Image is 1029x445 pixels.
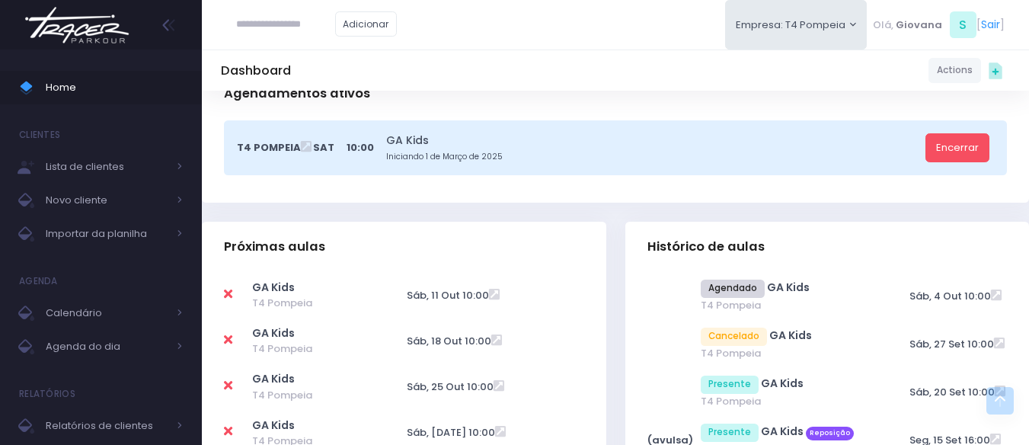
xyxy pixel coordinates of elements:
span: Sáb, 25 Out 10:00 [407,379,494,394]
span: S [950,11,976,38]
span: Calendário [46,303,168,323]
h5: Dashboard [221,63,291,78]
span: Relatórios de clientes [46,416,168,436]
span: Histórico de aulas [647,239,765,255]
span: Importar da planilha [46,224,168,244]
span: Novo cliente [46,190,168,210]
span: T4 Pompeia [252,296,366,311]
span: Giovana [896,18,942,33]
a: Actions [928,58,981,83]
a: GA Kids [761,424,804,439]
a: GA Kids [386,133,920,149]
span: Sáb, 4 Out 10:00 [909,289,991,303]
span: Sáb, 18 Out 10:00 [407,334,491,348]
a: Sair [981,17,1000,33]
span: T4 Pompeia [252,388,366,403]
span: Sáb, 20 Set 10:00 [909,385,995,399]
a: GA Kids [252,371,295,386]
span: T4 Pompeia [701,346,879,361]
span: T4 Pompeia [252,341,366,357]
span: Reposição [806,427,855,440]
a: GA Kids [761,376,804,391]
span: Próximas aulas [224,239,325,255]
a: GA Kids [767,280,810,295]
h4: Clientes [19,120,60,150]
a: GA Kids [252,325,295,341]
a: GA Kids [769,328,812,343]
span: Home [46,78,183,98]
span: Presente [701,424,759,442]
a: Adicionar [335,11,398,37]
span: Agendado [701,280,765,298]
span: Sáb, [DATE] 10:00 [407,425,495,440]
span: T4 Pompeia [701,394,879,409]
a: GA Kids [252,418,295,433]
span: T4 Pompeia [237,140,301,155]
span: T4 Pompeia [701,298,879,313]
a: Encerrar [925,133,989,162]
span: Cancelado [701,328,767,346]
a: GA Kids [252,280,295,295]
div: [ ] [867,8,1010,42]
span: 10:00 [347,140,374,155]
span: Lista de clientes [46,157,168,177]
h4: Relatórios [19,379,75,409]
small: Iniciando 1 de Março de 2025 [386,151,920,163]
span: Sat [313,140,334,155]
span: Agenda do dia [46,337,168,357]
span: Olá, [873,18,893,33]
span: Presente [701,376,759,394]
span: Sáb, 11 Out 10:00 [407,288,489,303]
h3: Agendamentos ativos [224,72,370,115]
h4: Agenda [19,266,58,296]
span: Sáb, 27 Set 10:00 [909,337,994,351]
